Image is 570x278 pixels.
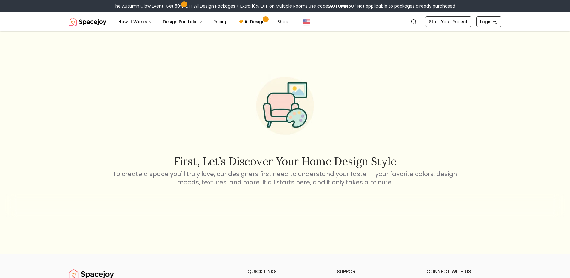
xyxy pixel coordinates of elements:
[248,268,323,275] h6: quick links
[303,18,310,25] img: United States
[426,268,501,275] h6: connect with us
[158,16,207,28] button: Design Portfolio
[113,3,457,9] div: The Autumn Glow Event-Get 50% OFF All Design Packages + Extra 10% OFF on Multiple Rooms.
[337,268,412,275] h6: support
[69,16,106,28] a: Spacejoy
[329,3,354,9] b: AUTUMN50
[234,16,271,28] a: AI Design
[69,16,106,28] img: Spacejoy Logo
[425,16,471,27] a: Start Your Project
[69,12,501,31] nav: Global
[114,16,157,28] button: How It Works
[112,170,458,187] p: To create a space you'll truly love, our designers first need to understand your taste — your fav...
[209,16,233,28] a: Pricing
[354,3,457,9] span: *Not applicable to packages already purchased*
[112,155,458,167] h2: First, let’s discover your home design style
[247,67,324,144] img: Start Style Quiz Illustration
[273,16,293,28] a: Shop
[114,16,293,28] nav: Main
[309,3,354,9] span: Use code:
[476,16,501,27] a: Login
